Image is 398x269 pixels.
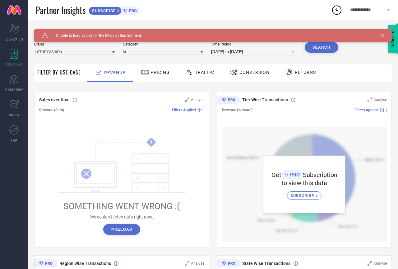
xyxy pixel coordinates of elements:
[63,201,180,211] span: SOMETHING WENT WRONG :(
[39,97,70,102] span: Sales over time
[211,48,297,55] input: Select time period
[287,187,322,200] a: SUBSCRIBE
[127,8,137,13] span: PRO
[89,5,140,15] a: SUBSCRIBEPRO
[239,70,270,75] span: Conversion
[305,42,338,53] button: Search
[90,214,153,219] span: We couldn’t fetch data right now.
[37,69,81,76] span: Filter By Use-Case
[289,172,300,178] span: PRO
[34,42,115,46] span: Brand
[331,4,342,16] div: Open download list
[373,261,387,266] span: Analyse
[191,98,204,102] span: Analyse
[203,108,204,112] span: |
[290,193,316,198] span: SUBSCRIBE
[295,70,316,75] span: Returns
[386,108,387,112] span: |
[368,98,372,102] svg: Zoom
[59,261,111,266] span: Region Wise Transactions
[373,98,387,102] span: Analyse
[281,179,327,187] span: to view this data
[150,139,152,146] tspan: !
[195,70,214,75] span: Traffic
[185,261,189,266] svg: Zoom
[34,259,57,269] div: Premium
[354,108,378,112] span: Filters Applied
[191,261,204,266] span: Analyse
[211,42,297,46] span: Time Period
[48,33,142,38] span: Unable to load values for the filters at this moment.
[242,261,290,266] span: State Wise Transactions
[303,171,337,179] span: Subscription
[39,108,64,112] span: Revenue (Sum)
[271,171,281,179] span: Get
[104,70,125,75] span: Revenue
[217,96,240,105] div: Premium
[9,113,19,117] span: TRENDS
[242,97,288,102] span: Tier Wise Transactions
[5,37,23,41] span: SCORECARDS
[36,4,86,17] span: Partner Insights
[123,42,204,46] span: Category
[6,62,23,67] span: WORKSPACE
[11,138,17,142] span: FWD
[217,259,240,269] div: Premium
[185,98,189,102] svg: Zoom
[172,108,196,112] span: Filters Applied
[5,87,24,92] span: SUGGESTIONS
[103,224,140,235] button: ↻Reload
[368,261,372,266] svg: Zoom
[89,8,117,13] span: SUBSCRIBE
[222,108,252,112] span: Revenue (% share)
[34,29,77,34] span: SYSTEM WORKSPACE
[150,70,170,75] span: Pricing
